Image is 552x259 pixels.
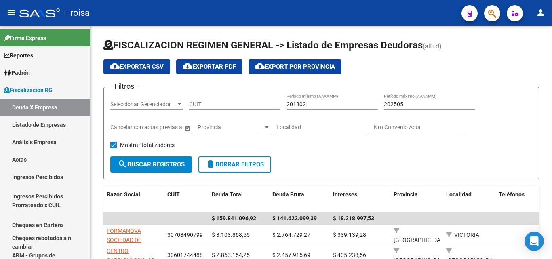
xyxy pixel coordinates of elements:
span: 30601744488 [167,252,203,258]
span: 30708490799 [167,232,203,238]
button: Open calendar [183,124,192,132]
span: Reportes [4,51,33,60]
mat-icon: cloud_download [255,61,265,71]
datatable-header-cell: Deuda Bruta [269,186,330,213]
datatable-header-cell: Localidad [443,186,495,213]
span: $ 339.139,28 [333,232,366,238]
button: Export por Provincia [249,59,341,74]
button: Buscar Registros [110,156,192,173]
mat-icon: cloud_download [183,61,192,71]
span: $ 2.863.154,25 [212,252,250,258]
span: $ 2.764.729,27 [272,232,310,238]
span: Buscar Registros [118,161,185,168]
span: CUIT [167,191,180,198]
span: FISCALIZACION REGIMEN GENERAL -> Listado de Empresas Deudoras [103,40,423,51]
span: $ 141.622.099,39 [272,215,317,221]
span: - roisa [64,4,90,22]
mat-icon: person [536,8,546,17]
mat-icon: delete [206,159,215,169]
span: Deuda Total [212,191,243,198]
span: Borrar Filtros [206,161,264,168]
span: Teléfonos [499,191,525,198]
button: Exportar PDF [176,59,242,74]
span: $ 159.841.096,92 [212,215,256,221]
span: $ 2.457.915,69 [272,252,310,258]
span: Provincia [394,191,418,198]
datatable-header-cell: Razón Social [103,186,164,213]
span: Provincia [198,124,263,131]
span: Fiscalización RG [4,86,53,95]
mat-icon: cloud_download [110,61,120,71]
datatable-header-cell: Intereses [330,186,390,213]
span: Intereses [333,191,357,198]
datatable-header-cell: Deuda Total [209,186,269,213]
span: Export por Provincia [255,63,335,70]
button: Borrar Filtros [198,156,271,173]
span: Mostrar totalizadores [120,140,175,150]
span: Seleccionar Gerenciador [110,101,176,108]
span: Deuda Bruta [272,191,304,198]
span: Exportar CSV [110,63,164,70]
span: $ 405.238,56 [333,252,366,258]
span: VICTORIA [454,232,479,238]
span: Exportar PDF [183,63,236,70]
span: Localidad [446,191,472,198]
span: Razón Social [107,191,140,198]
h3: Filtros [110,81,138,92]
span: [GEOGRAPHIC_DATA] [394,237,448,243]
datatable-header-cell: Provincia [390,186,443,213]
mat-icon: menu [6,8,16,17]
datatable-header-cell: CUIT [164,186,209,213]
span: (alt+d) [423,42,442,50]
span: $ 18.218.997,53 [333,215,374,221]
mat-icon: search [118,159,127,169]
button: Exportar CSV [103,59,170,74]
span: Padrón [4,68,30,77]
div: Open Intercom Messenger [525,232,544,251]
span: Firma Express [4,34,46,42]
span: $ 3.103.868,55 [212,232,250,238]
